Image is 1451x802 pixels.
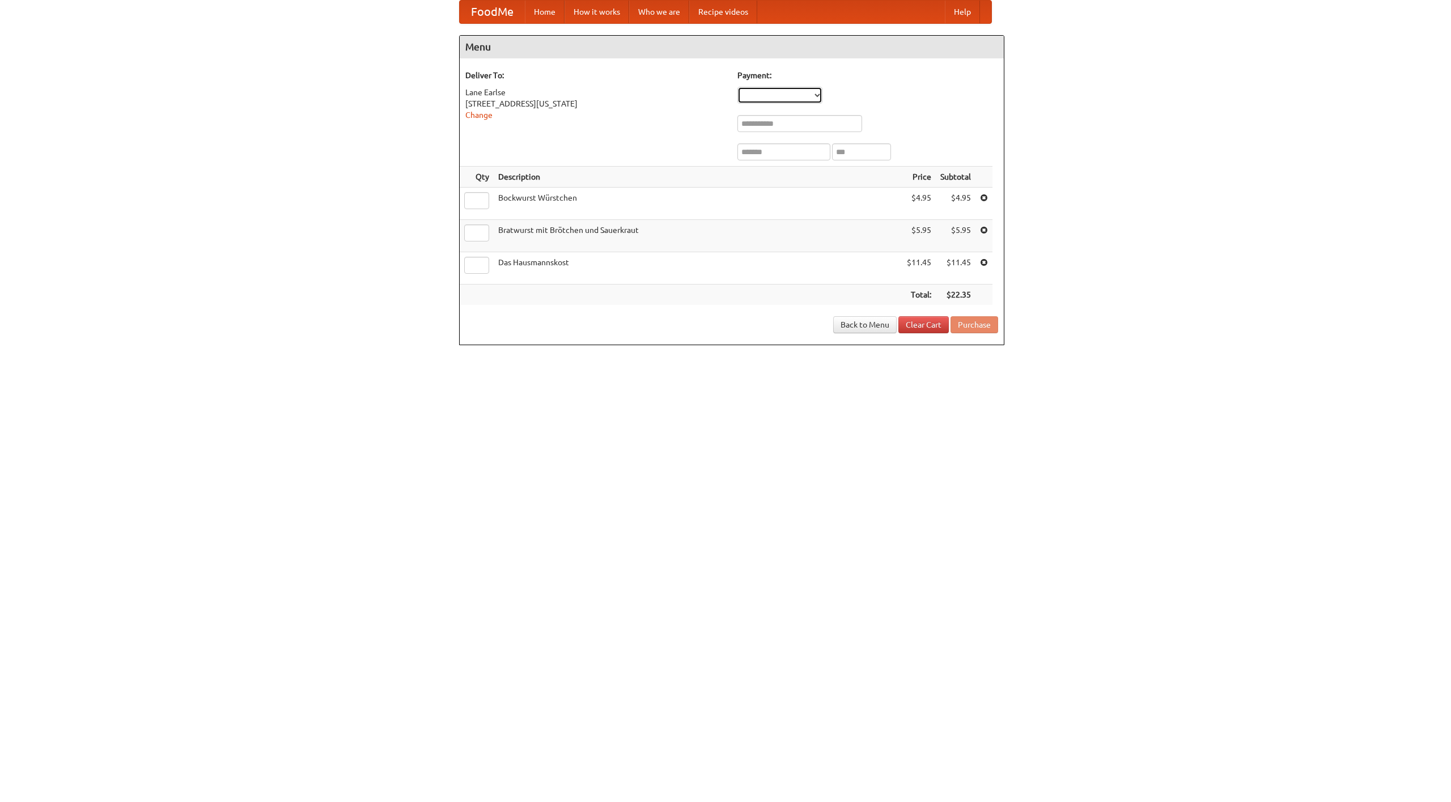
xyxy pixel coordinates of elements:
[465,87,726,98] div: Lane Earlse
[902,188,936,220] td: $4.95
[936,167,975,188] th: Subtotal
[902,167,936,188] th: Price
[460,1,525,23] a: FoodMe
[465,98,726,109] div: [STREET_ADDRESS][US_STATE]
[460,167,494,188] th: Qty
[494,220,902,252] td: Bratwurst mit Brötchen und Sauerkraut
[936,188,975,220] td: $4.95
[494,252,902,285] td: Das Hausmannskost
[737,70,998,81] h5: Payment:
[465,70,726,81] h5: Deliver To:
[945,1,980,23] a: Help
[902,220,936,252] td: $5.95
[936,285,975,305] th: $22.35
[525,1,565,23] a: Home
[936,252,975,285] td: $11.45
[494,167,902,188] th: Description
[465,111,493,120] a: Change
[565,1,629,23] a: How it works
[936,220,975,252] td: $5.95
[902,252,936,285] td: $11.45
[629,1,689,23] a: Who we are
[689,1,757,23] a: Recipe videos
[951,316,998,333] button: Purchase
[833,316,897,333] a: Back to Menu
[494,188,902,220] td: Bockwurst Würstchen
[902,285,936,305] th: Total:
[460,36,1004,58] h4: Menu
[898,316,949,333] a: Clear Cart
